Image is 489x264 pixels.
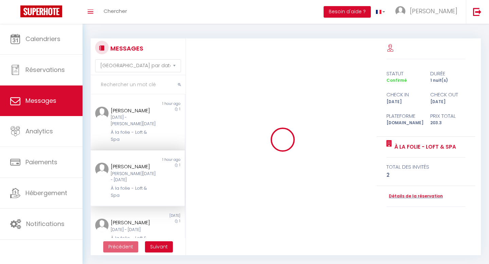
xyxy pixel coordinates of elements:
[95,107,109,120] img: ...
[386,171,465,179] div: 2
[426,112,470,120] div: Prix total
[138,213,184,219] div: [DATE]
[150,243,168,250] span: Suivant
[111,227,157,233] div: [DATE] - [DATE]
[426,99,470,105] div: [DATE]
[145,241,173,253] button: Next
[91,75,185,94] input: Rechercher un mot clé
[25,65,65,74] span: Réservations
[104,7,127,15] span: Chercher
[111,185,157,199] div: À la folie - Loft & Spa
[392,143,456,151] a: À la folie - Loft & Spa
[426,120,470,126] div: 203.3
[386,163,465,171] div: total des invités
[410,7,457,15] span: [PERSON_NAME]
[395,6,405,16] img: ...
[20,5,62,17] img: Super Booking
[95,219,109,232] img: ...
[108,243,133,250] span: Précédent
[426,77,470,84] div: 1 nuit(s)
[25,35,60,43] span: Calendriers
[111,235,157,249] div: À la folie - Loft & Spa
[25,127,53,135] span: Analytics
[473,7,482,16] img: logout
[111,219,157,227] div: [PERSON_NAME]
[382,120,426,126] div: [DOMAIN_NAME]
[382,91,426,99] div: check in
[111,129,157,143] div: À la folie - Loft & Spa
[25,189,67,197] span: Hébergement
[95,163,109,176] img: ...
[386,77,407,83] span: Confirmé
[109,41,143,56] h3: MESSAGES
[386,193,443,200] a: Détails de la réservation
[138,157,184,163] div: 1 hour ago
[103,241,138,253] button: Previous
[179,219,180,224] span: 1
[382,112,426,120] div: Plateforme
[324,6,371,18] button: Besoin d'aide ?
[111,107,157,115] div: [PERSON_NAME]
[25,96,56,105] span: Messages
[382,70,426,78] div: statut
[382,99,426,105] div: [DATE]
[138,101,184,107] div: 1 hour ago
[426,70,470,78] div: durée
[26,220,65,228] span: Notifications
[111,171,157,184] div: [PERSON_NAME][DATE] - [DATE]
[111,163,157,171] div: [PERSON_NAME]
[426,91,470,99] div: check out
[25,158,57,166] span: Paiements
[179,163,180,168] span: 1
[111,114,157,127] div: [DATE] - [PERSON_NAME][DATE]
[179,107,180,112] span: 1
